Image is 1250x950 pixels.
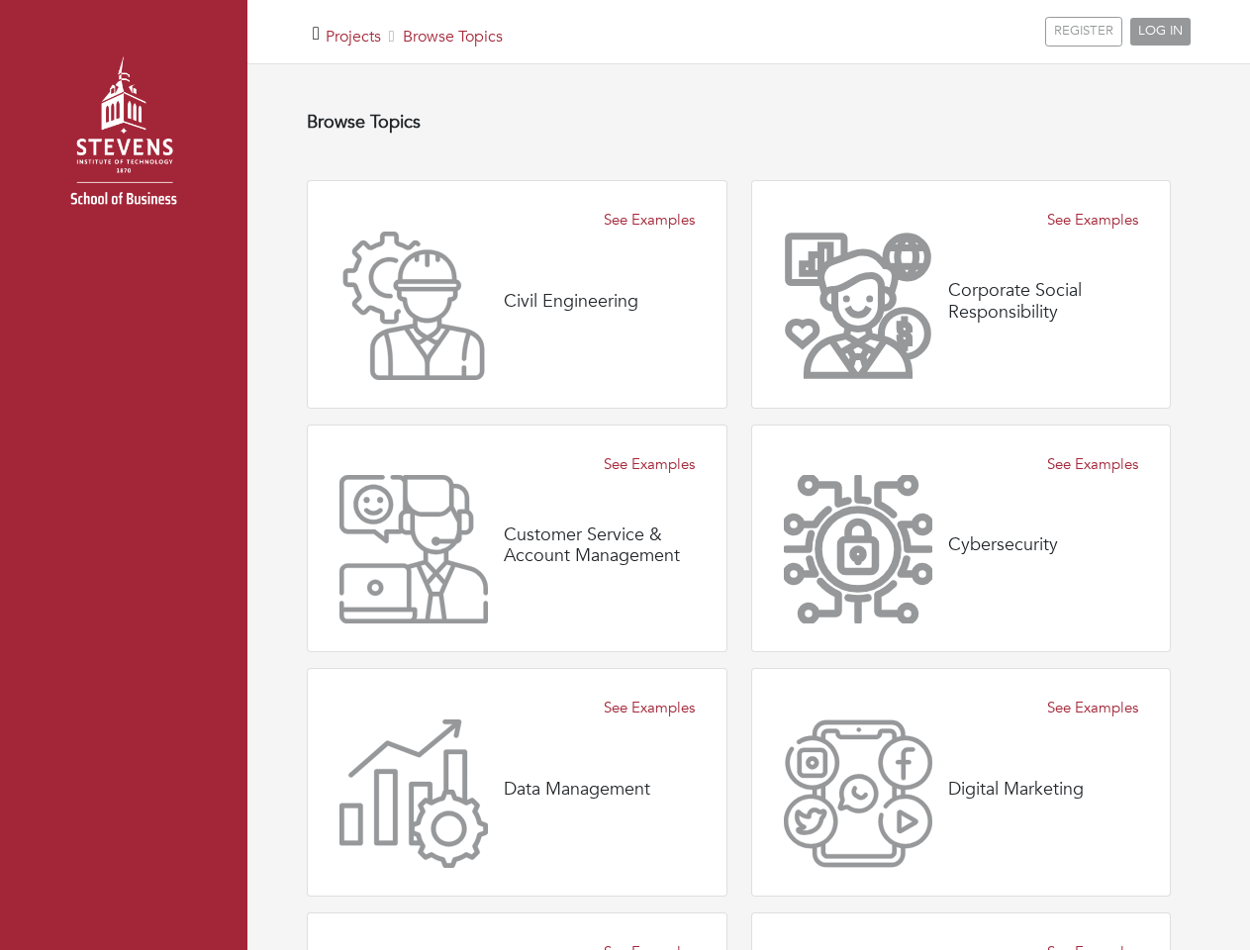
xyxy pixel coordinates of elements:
[1130,18,1191,46] a: LOG IN
[307,112,1171,134] h4: Browse Topics
[604,697,695,719] a: See Examples
[504,779,650,801] h4: Data Management
[1045,17,1122,47] a: REGISTER
[20,35,228,242] img: stevens_logo.png
[604,209,695,232] a: See Examples
[948,534,1058,556] h4: Cybersecurity
[948,779,1084,801] h4: Digital Marketing
[604,453,695,476] a: See Examples
[326,26,381,47] a: Projects
[1047,453,1138,476] a: See Examples
[1047,697,1138,719] a: See Examples
[504,524,695,567] h4: Customer Service & Account Management
[403,26,503,47] a: Browse Topics
[1047,209,1138,232] a: See Examples
[948,280,1139,323] h4: Corporate Social Responsibility
[504,291,638,313] h4: Civil Engineering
